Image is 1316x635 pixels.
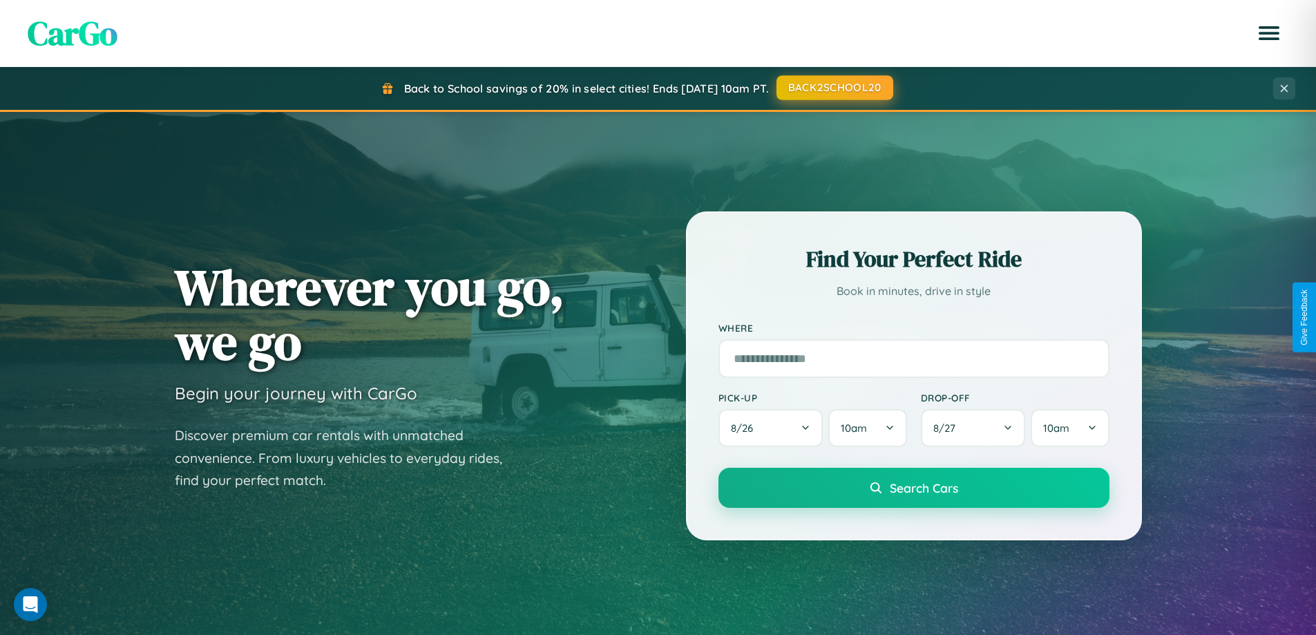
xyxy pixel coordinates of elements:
label: Where [718,322,1109,334]
p: Discover premium car rentals with unmatched convenience. From luxury vehicles to everyday rides, ... [175,424,520,492]
span: 8 / 27 [933,421,962,435]
span: CarGo [28,10,117,56]
span: 8 / 26 [731,421,760,435]
h2: Find Your Perfect Ride [718,244,1109,274]
div: Open Intercom Messenger [14,588,47,621]
button: 10am [1031,409,1109,447]
button: 8/27 [921,409,1026,447]
span: Search Cars [890,480,958,495]
div: Give Feedback [1299,290,1309,345]
span: 10am [841,421,867,435]
button: Search Cars [718,468,1109,508]
h1: Wherever you go, we go [175,260,564,369]
span: 10am [1043,421,1069,435]
label: Drop-off [921,392,1109,404]
button: Open menu [1250,14,1288,53]
button: 10am [828,409,906,447]
p: Book in minutes, drive in style [718,281,1109,301]
span: Back to School savings of 20% in select cities! Ends [DATE] 10am PT. [404,82,769,95]
h3: Begin your journey with CarGo [175,383,417,404]
label: Pick-up [718,392,907,404]
button: BACK2SCHOOL20 [776,75,893,100]
button: 8/26 [718,409,823,447]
